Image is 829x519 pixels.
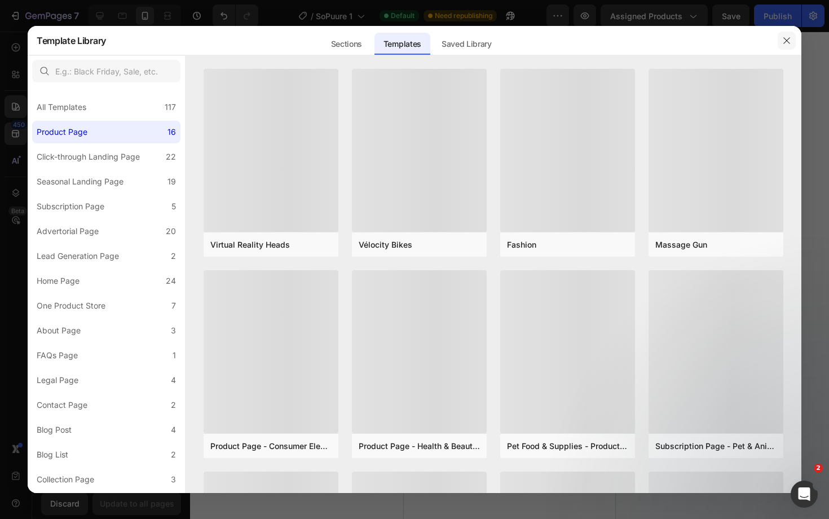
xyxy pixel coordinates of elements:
[166,150,176,164] div: 22
[433,33,501,55] div: Saved Library
[359,239,412,250] div: Vélocity Bikes
[171,324,176,337] div: 3
[37,225,99,238] div: Advertorial Page
[37,473,94,486] div: Collection Page
[655,440,777,452] div: Subscription Page - Pet & Animals - Gem Cat Food - Style 4
[171,473,176,486] div: 3
[37,100,86,114] div: All Templates
[37,125,87,139] div: Product Page
[171,448,176,461] div: 2
[171,423,176,437] div: 4
[37,349,78,362] div: FAQs Page
[37,373,78,387] div: Legal Page
[37,299,105,313] div: One Product Store
[374,33,430,55] div: Templates
[171,373,176,387] div: 4
[171,200,176,213] div: 5
[171,299,176,313] div: 7
[210,239,290,250] div: Virtual Reality Heads
[173,349,176,362] div: 1
[359,440,480,452] div: Product Page - Health & Beauty - Hair Supplement
[167,125,176,139] div: 16
[507,440,628,452] div: Pet Food & Supplies - Product Page with Bundle
[37,150,140,164] div: Click-through Landing Page
[37,200,104,213] div: Subscription Page
[37,423,72,437] div: Blog Post
[322,33,371,55] div: Sections
[37,398,87,412] div: Contact Page
[37,448,68,461] div: Blog List
[507,239,536,250] div: Fashion
[37,274,80,288] div: Home Page
[37,249,119,263] div: Lead Generation Page
[166,225,176,238] div: 20
[655,239,707,250] div: Massage Gun
[171,398,176,412] div: 2
[37,324,81,337] div: About Page
[210,440,332,452] div: Product Page - Consumer Electronics - Keyboard
[32,60,180,82] input: E.g.: Black Friday, Sale, etc.
[167,175,176,188] div: 19
[166,274,176,288] div: 24
[171,249,176,263] div: 2
[37,175,124,188] div: Seasonal Landing Page
[37,26,106,55] h2: Template Library
[165,100,176,114] div: 117
[814,464,823,473] span: 2
[791,481,818,508] iframe: Intercom live chat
